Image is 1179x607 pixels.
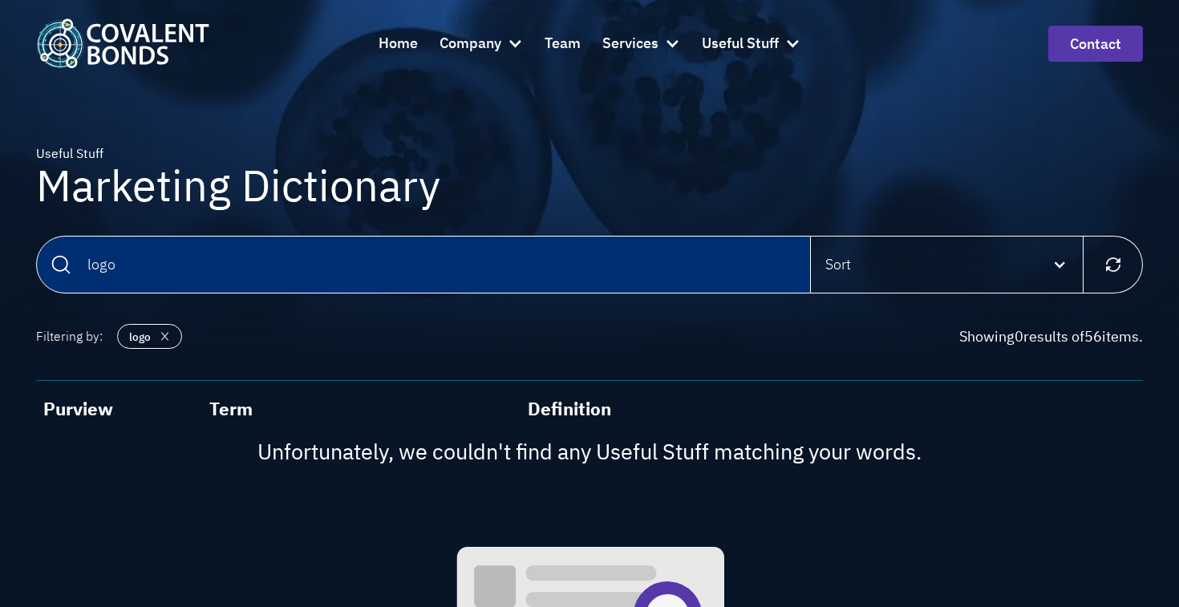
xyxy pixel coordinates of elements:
[379,22,418,65] a: Home
[545,22,581,65] a: Team
[36,236,811,293] input: Search Dictionary
[36,144,440,164] div: Useful Stuff
[1015,327,1023,346] span: 0
[257,436,922,467] div: Unfortunately, we couldn't find any Useful Stuff matching your words.
[702,22,800,65] div: Useful Stuff
[934,434,1179,607] iframe: Chat Widget
[440,32,501,55] div: Company
[36,18,209,67] img: Covalent Bonds White / Teal Logo
[129,329,151,345] div: logo
[36,322,103,351] div: Filtering by:
[1048,26,1143,62] a: contact
[36,18,209,67] a: home
[528,395,1136,423] div: Definition
[602,22,680,65] div: Services
[825,253,851,275] div: Sort
[36,164,440,207] h1: Marketing Dictionary
[440,22,523,65] div: Company
[43,395,195,423] div: Purview
[1084,327,1102,346] span: 56
[379,32,418,55] div: Home
[156,325,174,348] img: close icon
[545,32,581,55] div: Team
[959,326,1143,347] div: Showing results of items.
[209,395,513,423] div: Term
[811,237,1083,293] div: Sort
[702,32,779,55] div: Useful Stuff
[602,32,658,55] div: Services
